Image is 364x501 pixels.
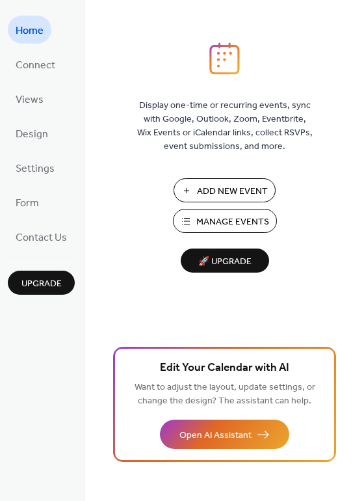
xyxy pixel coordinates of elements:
[8,271,75,295] button: Upgrade
[8,188,47,216] a: Form
[16,159,55,179] span: Settings
[16,55,55,75] span: Connect
[179,429,252,442] span: Open AI Assistant
[8,85,51,113] a: Views
[209,42,239,75] img: logo_icon.svg
[16,90,44,110] span: Views
[197,185,268,198] span: Add New Event
[188,253,261,271] span: 🚀 Upgrade
[173,209,277,233] button: Manage Events
[174,178,276,202] button: Add New Event
[16,124,48,144] span: Design
[160,420,289,449] button: Open AI Assistant
[135,379,315,410] span: Want to adjust the layout, update settings, or change the design? The assistant can help.
[16,193,39,213] span: Form
[16,228,67,248] span: Contact Us
[196,215,269,229] span: Manage Events
[21,277,62,291] span: Upgrade
[8,154,62,182] a: Settings
[8,50,63,78] a: Connect
[160,359,289,377] span: Edit Your Calendar with AI
[16,21,44,41] span: Home
[181,249,269,273] button: 🚀 Upgrade
[8,223,75,251] a: Contact Us
[8,16,51,44] a: Home
[137,99,313,154] span: Display one-time or recurring events, sync with Google, Outlook, Zoom, Eventbrite, Wix Events or ...
[8,119,56,147] a: Design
